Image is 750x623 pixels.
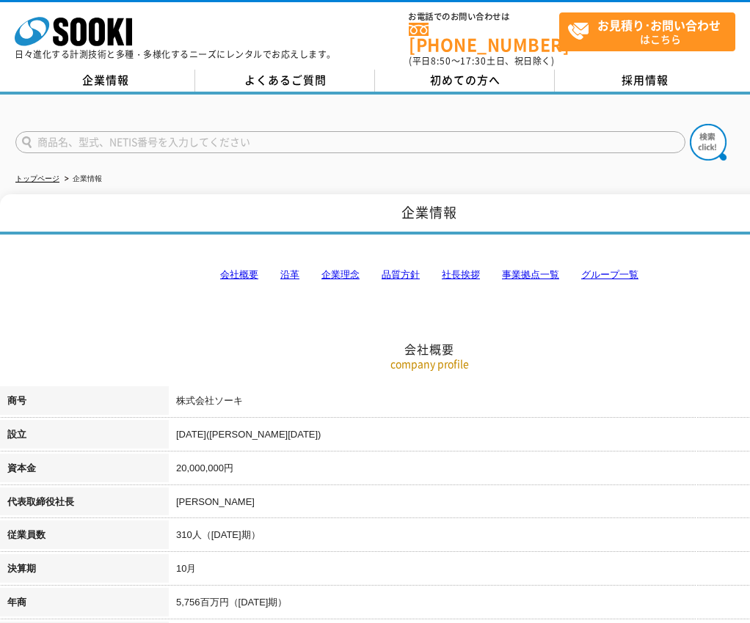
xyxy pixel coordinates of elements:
a: 採用情報 [555,70,735,92]
a: グループ一覧 [581,269,638,280]
a: 初めての方へ [375,70,555,92]
span: お電話でのお問い合わせは [409,12,559,21]
input: 商品名、型式、NETIS番号を入力してください [15,131,685,153]
p: 日々進化する計測技術と多種・多様化するニーズにレンタルでお応えします。 [15,50,336,59]
strong: お見積り･お問い合わせ [597,16,721,34]
a: 企業情報 [15,70,195,92]
a: 企業理念 [321,269,360,280]
a: 沿革 [280,269,299,280]
span: はこちら [567,13,735,50]
a: 品質方針 [382,269,420,280]
a: 事業拠点一覧 [502,269,559,280]
span: (平日 ～ 土日、祝日除く) [409,54,554,67]
a: よくあるご質問 [195,70,375,92]
a: お見積り･お問い合わせはこちら [559,12,735,51]
span: 8:50 [431,54,451,67]
a: [PHONE_NUMBER] [409,23,559,53]
img: btn_search.png [690,124,727,161]
span: 17:30 [460,54,487,67]
span: 初めての方へ [430,72,500,88]
li: 企業情報 [62,172,102,187]
a: 社長挨拶 [442,269,480,280]
a: トップページ [15,174,59,183]
a: 会社概要 [220,269,258,280]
